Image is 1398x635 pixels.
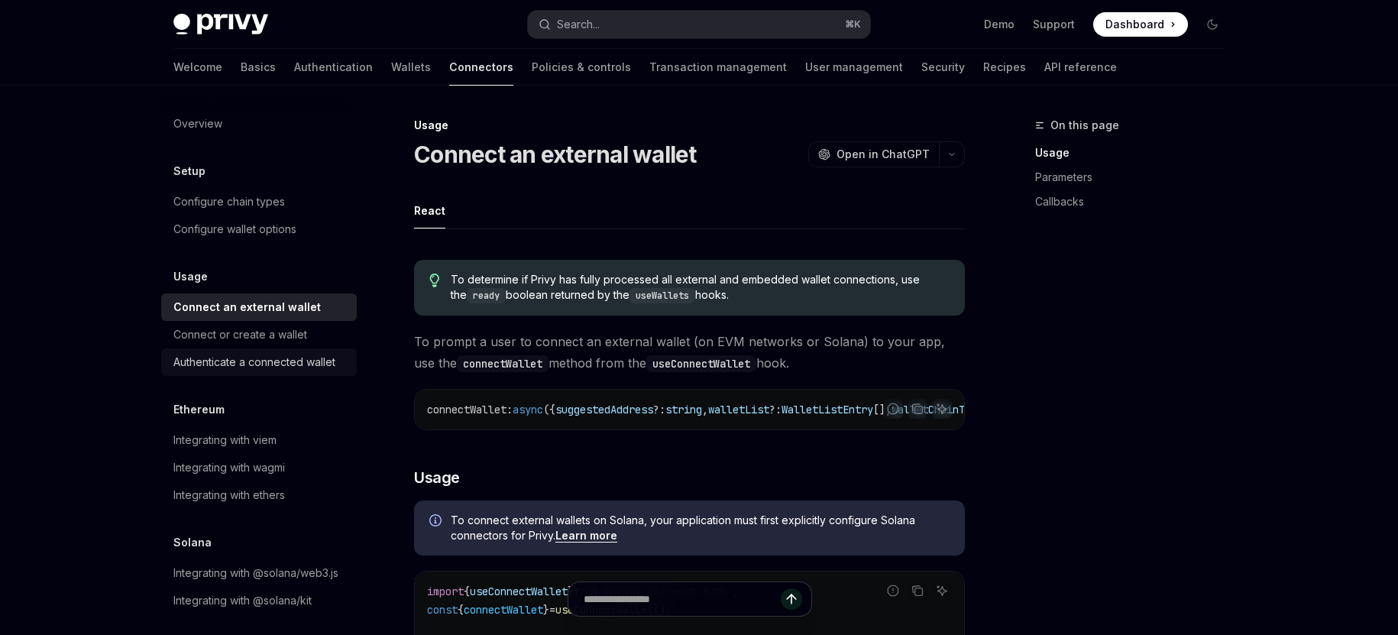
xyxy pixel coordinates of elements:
[173,591,312,610] div: Integrating with @solana/kit
[161,426,357,454] a: Integrating with viem
[646,355,756,372] code: useConnectWallet
[161,293,357,321] a: Connect an external wallet
[173,353,335,371] div: Authenticate a connected wallet
[1035,165,1237,190] a: Parameters
[653,403,665,416] span: ?:
[173,220,296,238] div: Configure wallet options
[702,403,708,416] span: ,
[449,49,513,86] a: Connectors
[805,49,903,86] a: User management
[555,403,653,416] span: suggestedAddress
[873,403,892,416] span: [],
[173,486,285,504] div: Integrating with ethers
[983,49,1026,86] a: Recipes
[161,481,357,509] a: Integrating with ethers
[467,288,506,303] code: ready
[161,215,357,243] a: Configure wallet options
[173,49,222,86] a: Welcome
[161,348,357,376] a: Authenticate a connected wallet
[173,400,225,419] h5: Ethereum
[173,431,277,449] div: Integrating with viem
[429,274,440,287] svg: Tip
[173,298,321,316] div: Connect an external wallet
[528,11,870,38] button: Open search
[584,582,781,616] input: Ask a question...
[506,403,513,416] span: :
[1093,12,1188,37] a: Dashboard
[845,18,861,31] span: ⌘ K
[173,267,208,286] h5: Usage
[429,514,445,530] svg: Info
[1050,116,1119,134] span: On this page
[414,118,965,133] div: Usage
[414,141,697,168] h1: Connect an external wallet
[173,115,222,133] div: Overview
[808,141,939,167] button: Open in ChatGPT
[1033,17,1075,32] a: Support
[532,49,631,86] a: Policies & controls
[555,529,617,543] a: Learn more
[161,454,357,481] a: Integrating with wagmi
[708,403,769,416] span: walletList
[241,49,276,86] a: Basics
[294,49,373,86] a: Authentication
[414,467,460,488] span: Usage
[161,587,357,614] a: Integrating with @solana/kit
[781,588,802,610] button: Send message
[921,49,965,86] a: Security
[1200,12,1225,37] button: Toggle dark mode
[1044,49,1117,86] a: API reference
[451,513,950,543] span: To connect external wallets on Solana, your application must first explicitly configure Solana co...
[161,321,357,348] a: Connect or create a wallet
[908,399,927,419] button: Copy the contents from the code block
[173,533,212,552] h5: Solana
[161,188,357,215] a: Configure chain types
[782,403,873,416] span: WalletListEntry
[173,193,285,211] div: Configure chain types
[457,355,549,372] code: connectWallet
[173,162,205,180] h5: Setup
[665,403,702,416] span: string
[629,288,695,303] code: useWallets
[414,331,965,374] span: To prompt a user to connect an external wallet (on EVM networks or Solana) to your app, use the m...
[557,15,600,34] div: Search...
[427,403,506,416] span: connectWallet
[451,272,950,303] span: To determine if Privy has fully processed all external and embedded wallet connections, use the b...
[161,110,357,138] a: Overview
[543,403,555,416] span: ({
[173,14,268,35] img: dark logo
[1035,190,1237,214] a: Callbacks
[161,559,357,587] a: Integrating with @solana/web3.js
[173,326,307,344] div: Connect or create a wallet
[769,403,782,416] span: ?:
[173,458,285,477] div: Integrating with wagmi
[883,399,903,419] button: Report incorrect code
[173,564,338,582] div: Integrating with @solana/web3.js
[391,49,431,86] a: Wallets
[414,193,445,228] div: React
[1105,17,1164,32] span: Dashboard
[932,399,952,419] button: Ask AI
[837,147,930,162] span: Open in ChatGPT
[1035,141,1237,165] a: Usage
[513,403,543,416] span: async
[649,49,787,86] a: Transaction management
[984,17,1015,32] a: Demo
